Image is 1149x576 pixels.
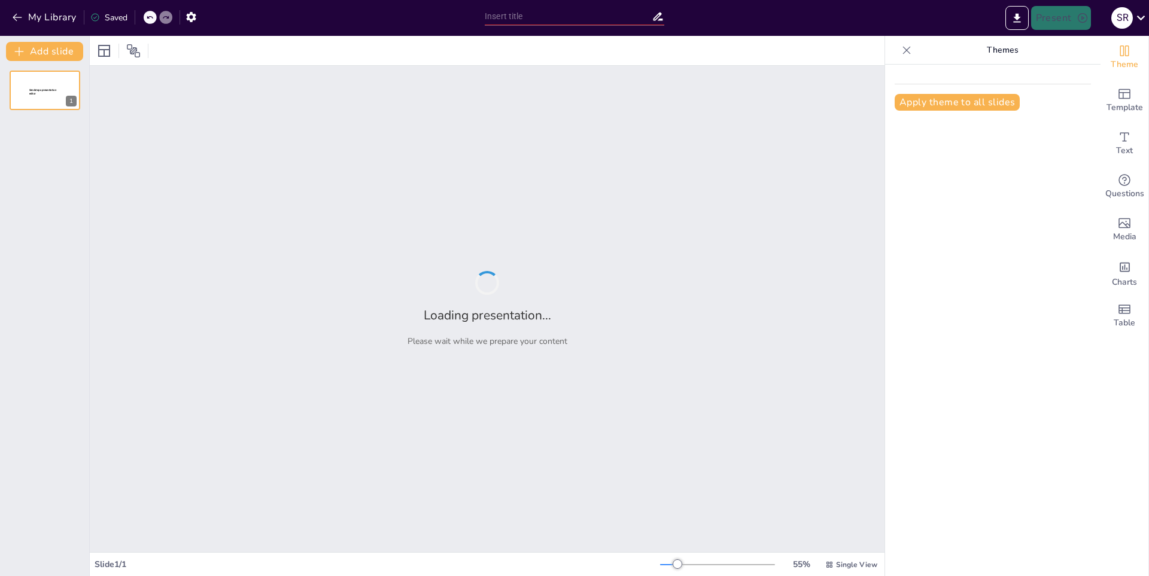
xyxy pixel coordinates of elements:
[485,8,652,25] input: Insert title
[1005,6,1029,30] button: Export to PowerPoint
[1114,316,1135,330] span: Table
[1107,101,1143,114] span: Template
[95,559,660,570] div: Slide 1 / 1
[916,36,1089,65] p: Themes
[1101,208,1148,251] div: Add images, graphics, shapes or video
[1101,251,1148,294] div: Add charts and graphs
[1111,58,1138,71] span: Theme
[29,89,56,95] span: Sendsteps presentation editor
[1111,7,1133,29] div: S R
[126,44,141,58] span: Position
[10,71,80,110] div: 1
[1101,294,1148,337] div: Add a table
[66,96,77,106] div: 1
[836,560,877,569] span: Single View
[1105,187,1144,200] span: Questions
[1031,6,1091,30] button: Present
[9,8,81,27] button: My Library
[1101,79,1148,122] div: Add ready made slides
[90,12,127,23] div: Saved
[424,307,551,324] h2: Loading presentation...
[95,41,114,60] div: Layout
[895,94,1020,111] button: Apply theme to all slides
[1111,6,1133,30] button: S R
[1113,230,1136,243] span: Media
[1101,122,1148,165] div: Add text boxes
[1116,144,1133,157] span: Text
[6,42,83,61] button: Add slide
[1101,165,1148,208] div: Get real-time input from your audience
[787,559,816,570] div: 55 %
[1112,276,1137,289] span: Charts
[408,336,567,347] p: Please wait while we prepare your content
[1101,36,1148,79] div: Change the overall theme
